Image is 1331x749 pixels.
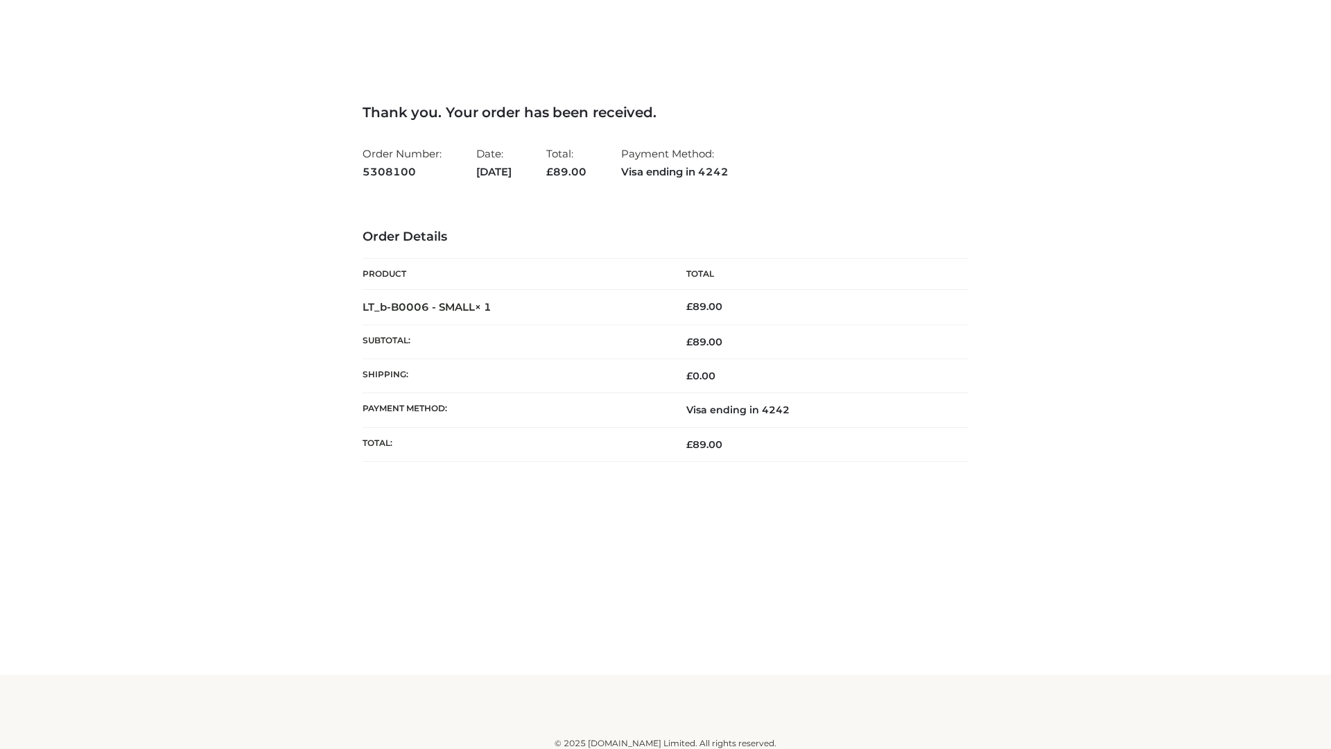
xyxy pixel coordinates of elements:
span: 89.00 [686,336,722,348]
li: Date: [476,141,512,184]
span: £ [686,336,693,348]
li: Total: [546,141,586,184]
td: Visa ending in 4242 [665,393,968,427]
strong: LT_b-B0006 - SMALL [363,300,491,313]
bdi: 0.00 [686,370,715,382]
h3: Thank you. Your order has been received. [363,104,968,121]
bdi: 89.00 [686,300,722,313]
span: £ [546,165,553,178]
th: Total [665,259,968,290]
li: Order Number: [363,141,442,184]
th: Payment method: [363,393,665,427]
span: 89.00 [686,438,722,451]
span: £ [686,438,693,451]
strong: 5308100 [363,163,442,181]
li: Payment Method: [621,141,729,184]
strong: [DATE] [476,163,512,181]
strong: × 1 [475,300,491,313]
span: £ [686,370,693,382]
th: Total: [363,427,665,461]
span: £ [686,300,693,313]
h3: Order Details [363,230,968,245]
th: Product [363,259,665,290]
th: Shipping: [363,359,665,393]
th: Subtotal: [363,325,665,359]
strong: Visa ending in 4242 [621,163,729,181]
span: 89.00 [546,165,586,178]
